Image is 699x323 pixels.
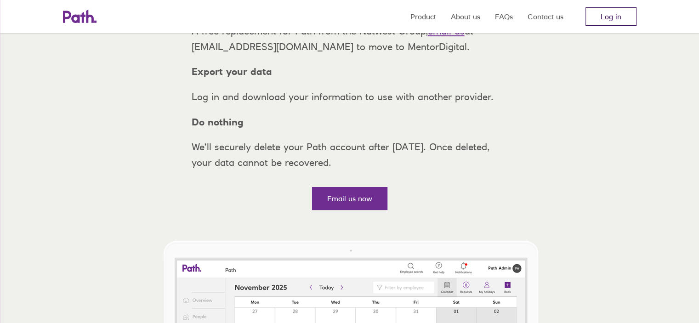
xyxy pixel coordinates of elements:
[184,89,515,105] p: Log in and download your information to use with another provider.
[184,139,515,170] p: We’ll securely delete your Path account after [DATE]. Once deleted, your data cannot be recovered.
[585,7,636,26] a: Log in
[192,116,244,128] strong: Do nothing
[184,23,515,54] p: A free replacement for Path from the NatWest Group, at [EMAIL_ADDRESS][DOMAIN_NAME] to move to Me...
[312,187,387,210] a: Email us now
[192,66,272,77] strong: Export your data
